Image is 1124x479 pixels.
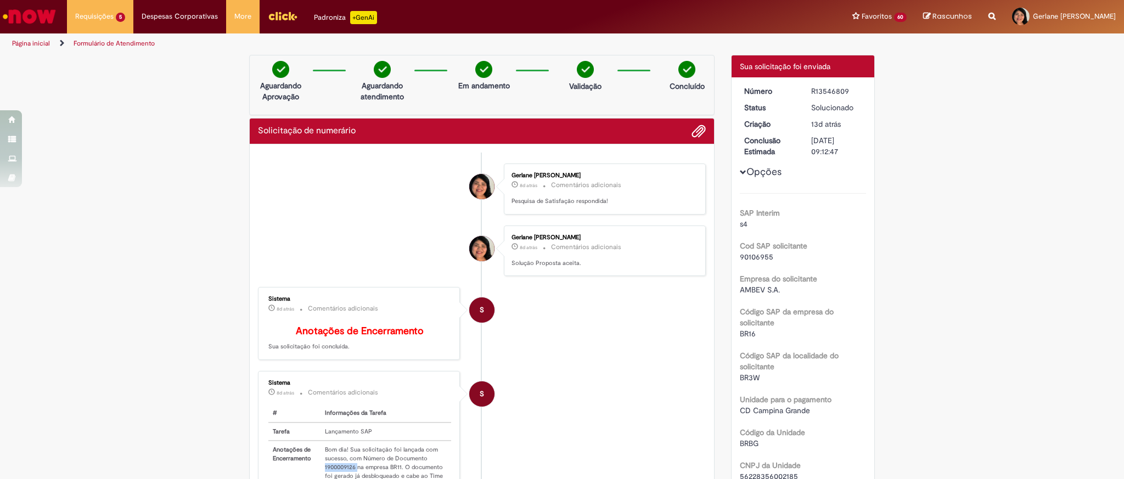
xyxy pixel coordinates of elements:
[736,135,803,157] dt: Conclusão Estimada
[740,307,834,328] b: Código SAP da empresa do solicitante
[469,381,494,407] div: System
[520,182,537,189] span: 8d atrás
[811,102,862,113] div: Solucionado
[670,81,705,92] p: Concluído
[577,61,594,78] img: check-circle-green.png
[740,427,805,437] b: Código da Unidade
[469,297,494,323] div: System
[268,380,451,386] div: Sistema
[740,61,830,71] span: Sua solicitação foi enviada
[234,11,251,22] span: More
[296,325,424,337] b: Anotações de Encerramento
[736,119,803,129] dt: Criação
[277,390,294,396] span: 8d atrás
[469,174,494,199] div: Gerlane Raimundo Da Silva
[12,39,50,48] a: Página inicial
[314,11,377,24] div: Padroniza
[268,326,451,351] p: Sua solicitação foi concluída.
[811,119,841,129] time: 18/09/2025 11:50:05
[740,285,780,295] span: AMBEV S.A.
[740,329,756,339] span: BR16
[740,274,817,284] b: Empresa do solicitante
[740,241,807,251] b: Cod SAP solicitante
[277,306,294,312] span: 8d atrás
[480,297,484,323] span: S
[480,381,484,407] span: S
[142,11,218,22] span: Despesas Corporativas
[811,119,862,129] div: 18/09/2025 11:50:05
[811,119,841,129] span: 13d atrás
[321,404,451,422] th: Informações da Tarefa
[356,80,409,102] p: Aguardando atendimento
[8,33,741,54] ul: Trilhas de página
[736,102,803,113] dt: Status
[475,61,492,78] img: check-circle-green.png
[254,80,307,102] p: Aguardando Aprovação
[116,13,125,22] span: 5
[74,39,155,48] a: Formulário de Atendimento
[811,86,862,97] div: R13546809
[740,405,810,415] span: CD Campina Grande
[277,390,294,396] time: 23/09/2025 09:24:51
[268,8,297,24] img: click_logo_yellow_360x200.png
[272,61,289,78] img: check-circle-green.png
[268,296,451,302] div: Sistema
[551,243,621,252] small: Comentários adicionais
[862,11,892,22] span: Favoritos
[740,252,773,262] span: 90106955
[551,181,621,190] small: Comentários adicionais
[374,61,391,78] img: check-circle-green.png
[520,244,537,251] time: 23/09/2025 15:47:30
[512,234,694,241] div: Gerlane [PERSON_NAME]
[520,244,537,251] span: 8d atrás
[811,135,862,157] div: [DATE] 09:12:47
[258,126,356,136] h2: Solicitação de numerário Histórico de tíquete
[740,373,760,382] span: BR3W
[932,11,972,21] span: Rascunhos
[512,197,694,206] p: Pesquisa de Satisfação respondida!
[678,61,695,78] img: check-circle-green.png
[308,304,378,313] small: Comentários adicionais
[350,11,377,24] p: +GenAi
[736,86,803,97] dt: Número
[740,395,831,404] b: Unidade para o pagamento
[569,81,602,92] p: Validação
[75,11,114,22] span: Requisições
[277,306,294,312] time: 23/09/2025 09:24:53
[894,13,907,22] span: 60
[740,208,780,218] b: SAP Interim
[308,388,378,397] small: Comentários adicionais
[692,124,706,138] button: Adicionar anexos
[740,219,748,229] span: s4
[923,12,972,22] a: Rascunhos
[512,172,694,179] div: Gerlane [PERSON_NAME]
[469,236,494,261] div: Gerlane Raimundo Da Silva
[458,80,510,91] p: Em andamento
[1033,12,1116,21] span: Gerlane [PERSON_NAME]
[268,404,321,422] th: #
[740,460,801,470] b: CNPJ da Unidade
[321,422,451,441] td: Lançamento SAP
[512,259,694,268] p: Solução Proposta aceita.
[268,422,321,441] th: Tarefa
[740,351,839,371] b: Código SAP da localidade do solicitante
[520,182,537,189] time: 23/09/2025 15:47:44
[740,438,758,448] span: BRBG
[1,5,58,27] img: ServiceNow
